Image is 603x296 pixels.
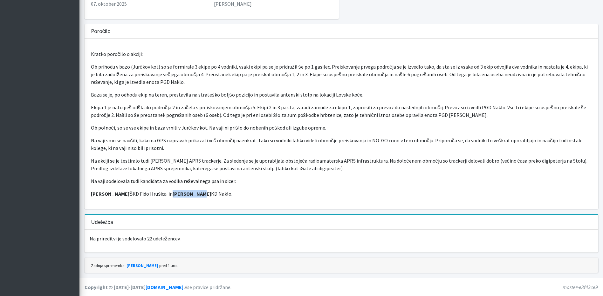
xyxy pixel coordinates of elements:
[91,63,592,86] p: Ob prihodu v bazo (Jurčkov kot) so se formirale 3 ekipe po 4 vodniki, vsaki ekipi pa se je pridru...
[91,91,592,98] p: Baza se je, po odhodu ekip na teren, prestavila na strateško boljšo pozicijo in postavila antensk...
[563,284,598,290] em: master-e3f43ce9
[91,219,113,225] h3: Udeležba
[91,191,129,197] strong: [PERSON_NAME]
[91,137,592,152] p: Na vaji smo se naučili, kako na GPS napravah prikazati več območij naenkrat. Tako so vodniki lahk...
[91,263,178,268] small: Zadnja sprememba: pred 1 uro.
[91,157,592,172] p: Na akciji se je testiralo tudi [PERSON_NAME] APRS trackerje. Za sledenje se je uporabljala obstoj...
[173,191,211,197] strong: [PERSON_NAME]
[91,50,592,58] p: Kratko poročilo o akciji:
[91,124,592,131] p: Ob polnoči, so se vse ekipe in baza vrnili v Jurčkov kot. Na vaji ni prišlo do nobenih poškod ali...
[79,278,603,296] footer: Vse pravice pridržane.
[91,190,592,198] p: ŠKD Fido Hrušica in KD Naklo.
[91,177,592,185] p: Na vaji sodelovala tudi kandidata za vodika reševalnega psa in sicer:
[146,284,183,290] a: [DOMAIN_NAME]
[127,263,158,268] a: [PERSON_NAME]
[85,230,598,247] p: Na prireditvi je sodelovalo 22 udeležencev.
[91,28,111,35] h3: Poročilo
[85,284,185,290] strong: Copyright © [DATE]-[DATE] .
[91,104,592,119] p: Ekipa 1 je nato peš odšla do področja 2 in začela s preiskovanjem območja 5. Ekipi 2 in 3 pa sta,...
